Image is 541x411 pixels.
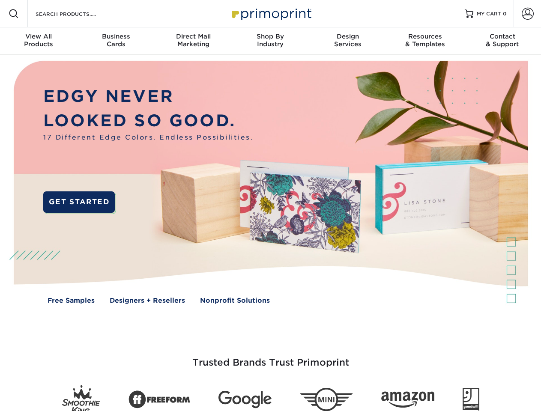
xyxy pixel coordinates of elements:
p: EDGY NEVER [43,84,253,109]
span: Business [77,33,154,40]
a: Designers + Resellers [110,296,185,306]
a: Shop ByIndustry [232,27,309,55]
a: GET STARTED [43,191,115,213]
a: BusinessCards [77,27,154,55]
span: MY CART [477,10,501,18]
img: Google [218,391,272,408]
a: Nonprofit Solutions [200,296,270,306]
div: Industry [232,33,309,48]
input: SEARCH PRODUCTS..... [35,9,118,19]
a: DesignServices [309,27,386,55]
span: Contact [464,33,541,40]
div: & Support [464,33,541,48]
img: Amazon [381,392,434,408]
a: Direct MailMarketing [155,27,232,55]
span: Direct Mail [155,33,232,40]
img: Primoprint [228,4,314,23]
a: Free Samples [48,296,95,306]
span: 0 [503,11,507,17]
a: Contact& Support [464,27,541,55]
span: 17 Different Edge Colors. Endless Possibilities. [43,133,253,143]
a: Resources& Templates [386,27,463,55]
div: & Templates [386,33,463,48]
p: LOOKED SO GOOD. [43,109,253,133]
img: Goodwill [463,388,479,411]
h3: Trusted Brands Trust Primoprint [20,337,521,378]
span: Resources [386,33,463,40]
div: Marketing [155,33,232,48]
span: Design [309,33,386,40]
div: Services [309,33,386,48]
span: Shop By [232,33,309,40]
div: Cards [77,33,154,48]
